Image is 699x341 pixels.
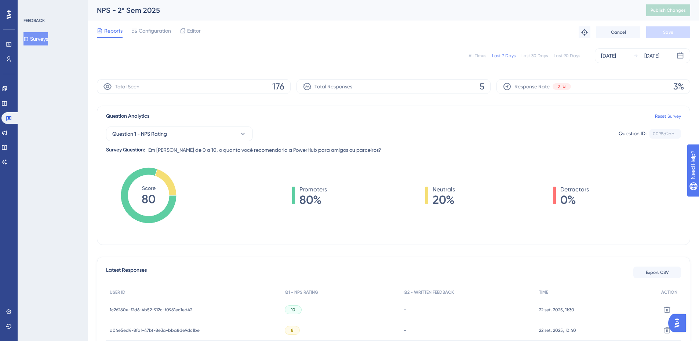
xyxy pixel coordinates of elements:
[142,185,156,191] tspan: Score
[539,307,574,313] span: 22 set. 2025, 11:30
[480,81,484,92] span: 5
[285,289,318,295] span: Q1 - NPS RATING
[142,192,156,206] tspan: 80
[668,312,690,334] iframe: UserGuiding AI Assistant Launcher
[596,26,640,38] button: Cancel
[291,307,295,313] span: 10
[539,327,576,333] span: 22 set. 2025, 10:40
[633,267,681,278] button: Export CSV
[521,53,548,59] div: Last 30 Days
[104,26,123,35] span: Reports
[106,126,253,141] button: Question 1 - NPS Rating
[619,129,647,139] div: Question ID:
[646,4,690,16] button: Publish Changes
[112,129,167,138] span: Question 1 - NPS Rating
[187,26,201,35] span: Editor
[469,53,486,59] div: All Times
[106,112,149,121] span: Question Analytics
[23,32,48,45] button: Surveys
[106,146,145,154] div: Survey Question:
[404,289,454,295] span: Q2 - WRITTEN FEEDBACK
[651,7,686,13] span: Publish Changes
[97,5,628,15] div: NPS - 2º Sem 2025
[646,26,690,38] button: Save
[653,131,678,137] div: 0098d2db...
[291,327,294,333] span: 8
[110,327,200,333] span: a04e5ed4-8faf-47bf-8e3a-bba8de9dc1be
[611,29,626,35] span: Cancel
[110,307,192,313] span: 1c26280e-f2d6-4b52-912c-f0981ec1ed42
[404,306,532,313] div: -
[646,269,669,275] span: Export CSV
[110,289,125,295] span: USER ID
[539,289,548,295] span: TIME
[661,289,677,295] span: ACTION
[601,51,616,60] div: [DATE]
[299,194,327,206] span: 80%
[106,266,147,279] span: Latest Responses
[314,82,352,91] span: Total Responses
[404,327,532,334] div: -
[148,146,381,154] span: Em [PERSON_NAME] de 0 a 10, o quanto você recomendaria a PowerHub para amigos ou parceiros?
[17,2,46,11] span: Need Help?
[644,51,659,60] div: [DATE]
[663,29,673,35] span: Save
[272,81,284,92] span: 176
[492,53,516,59] div: Last 7 Days
[299,185,327,194] span: Promoters
[514,82,550,91] span: Response Rate
[558,84,560,89] span: 2
[433,185,455,194] span: Neutrals
[433,194,455,206] span: 20%
[554,53,580,59] div: Last 90 Days
[673,81,684,92] span: 3%
[560,194,589,206] span: 0%
[139,26,171,35] span: Configuration
[560,185,589,194] span: Detractors
[655,113,681,119] a: Reset Survey
[23,18,45,23] div: FEEDBACK
[115,82,139,91] span: Total Seen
